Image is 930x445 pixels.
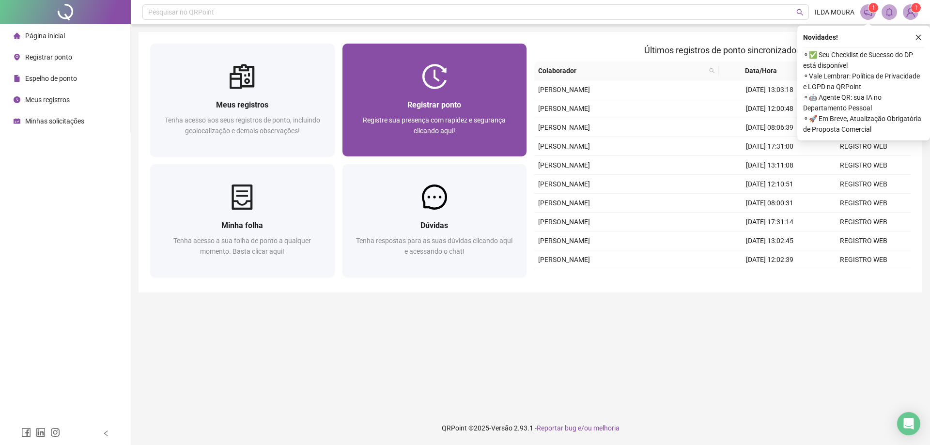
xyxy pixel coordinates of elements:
a: Registrar pontoRegistre sua presença com rapidez e segurança clicando aqui! [342,44,527,156]
span: Versão [491,424,512,432]
td: REGISTRO WEB [817,269,911,288]
span: [PERSON_NAME] [538,256,590,263]
td: REGISTRO WEB [817,137,911,156]
span: bell [885,8,894,16]
span: Tenha acesso a sua folha de ponto a qualquer momento. Basta clicar aqui! [173,237,311,255]
span: [PERSON_NAME] [538,123,590,131]
span: instagram [50,428,60,437]
sup: Atualize o seu contato no menu Meus Dados [911,3,921,13]
td: REGISTRO WEB [817,231,911,250]
a: DúvidasTenha respostas para as suas dúvidas clicando aqui e acessando o chat! [342,164,527,277]
span: notification [864,8,872,16]
span: 1 [872,4,875,11]
span: left [103,430,109,437]
span: Data/Hora [723,65,800,76]
span: Dúvidas [420,221,448,230]
span: [PERSON_NAME] [538,199,590,207]
span: Minha folha [221,221,263,230]
span: Registrar ponto [407,100,461,109]
span: [PERSON_NAME] [538,142,590,150]
span: Meus registros [216,100,268,109]
span: [PERSON_NAME] [538,218,590,226]
span: [PERSON_NAME] [538,105,590,112]
td: REGISTRO WEB [817,156,911,175]
span: environment [14,54,20,61]
td: REGISTRO WEB [817,213,911,231]
span: [PERSON_NAME] [538,237,590,245]
span: Colaborador [538,65,705,76]
span: clock-circle [14,96,20,103]
span: Novidades ! [803,32,838,43]
a: Minha folhaTenha acesso a sua folha de ponto a qualquer momento. Basta clicar aqui! [150,164,335,277]
td: [DATE] 08:00:31 [723,194,817,213]
span: linkedin [36,428,46,437]
td: [DATE] 08:06:39 [723,118,817,137]
span: Últimos registros de ponto sincronizados [644,45,801,55]
span: Meus registros [25,96,70,104]
td: [DATE] 12:00:48 [723,99,817,118]
span: [PERSON_NAME] [538,86,590,93]
span: ⚬ ✅ Seu Checklist de Sucesso do DP está disponível [803,49,924,71]
td: [DATE] 13:11:08 [723,156,817,175]
span: search [707,63,717,78]
td: [DATE] 13:03:18 [723,80,817,99]
span: Página inicial [25,32,65,40]
sup: 1 [868,3,878,13]
span: Tenha respostas para as suas dúvidas clicando aqui e acessando o chat! [356,237,512,255]
span: ⚬ 🤖 Agente QR: sua IA no Departamento Pessoal [803,92,924,113]
span: Espelho de ponto [25,75,77,82]
footer: QRPoint © 2025 - 2.93.1 - [131,411,930,445]
td: [DATE] 12:02:39 [723,250,817,269]
a: Meus registrosTenha acesso aos seus registros de ponto, incluindo geolocalização e demais observa... [150,44,335,156]
span: ILDA MOURA [815,7,854,17]
span: home [14,32,20,39]
td: REGISTRO WEB [817,250,911,269]
td: REGISTRO WEB [817,175,911,194]
span: Reportar bug e/ou melhoria [537,424,620,432]
td: [DATE] 13:02:45 [723,231,817,250]
td: [DATE] 07:59:45 [723,269,817,288]
th: Data/Hora [719,61,811,80]
span: Minhas solicitações [25,117,84,125]
span: close [915,34,922,41]
td: [DATE] 12:10:51 [723,175,817,194]
span: ⚬ 🚀 Em Breve, Atualização Obrigatória de Proposta Comercial [803,113,924,135]
img: 84774 [903,5,918,19]
td: [DATE] 17:31:00 [723,137,817,156]
td: [DATE] 17:31:14 [723,213,817,231]
span: Registrar ponto [25,53,72,61]
span: facebook [21,428,31,437]
span: [PERSON_NAME] [538,161,590,169]
span: file [14,75,20,82]
span: 1 [914,4,918,11]
span: search [709,68,715,74]
span: ⚬ Vale Lembrar: Política de Privacidade e LGPD na QRPoint [803,71,924,92]
div: Open Intercom Messenger [897,412,920,435]
span: schedule [14,118,20,124]
span: Tenha acesso aos seus registros de ponto, incluindo geolocalização e demais observações! [165,116,320,135]
span: Registre sua presença com rapidez e segurança clicando aqui! [363,116,506,135]
span: [PERSON_NAME] [538,180,590,188]
td: REGISTRO WEB [817,194,911,213]
span: search [796,9,804,16]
